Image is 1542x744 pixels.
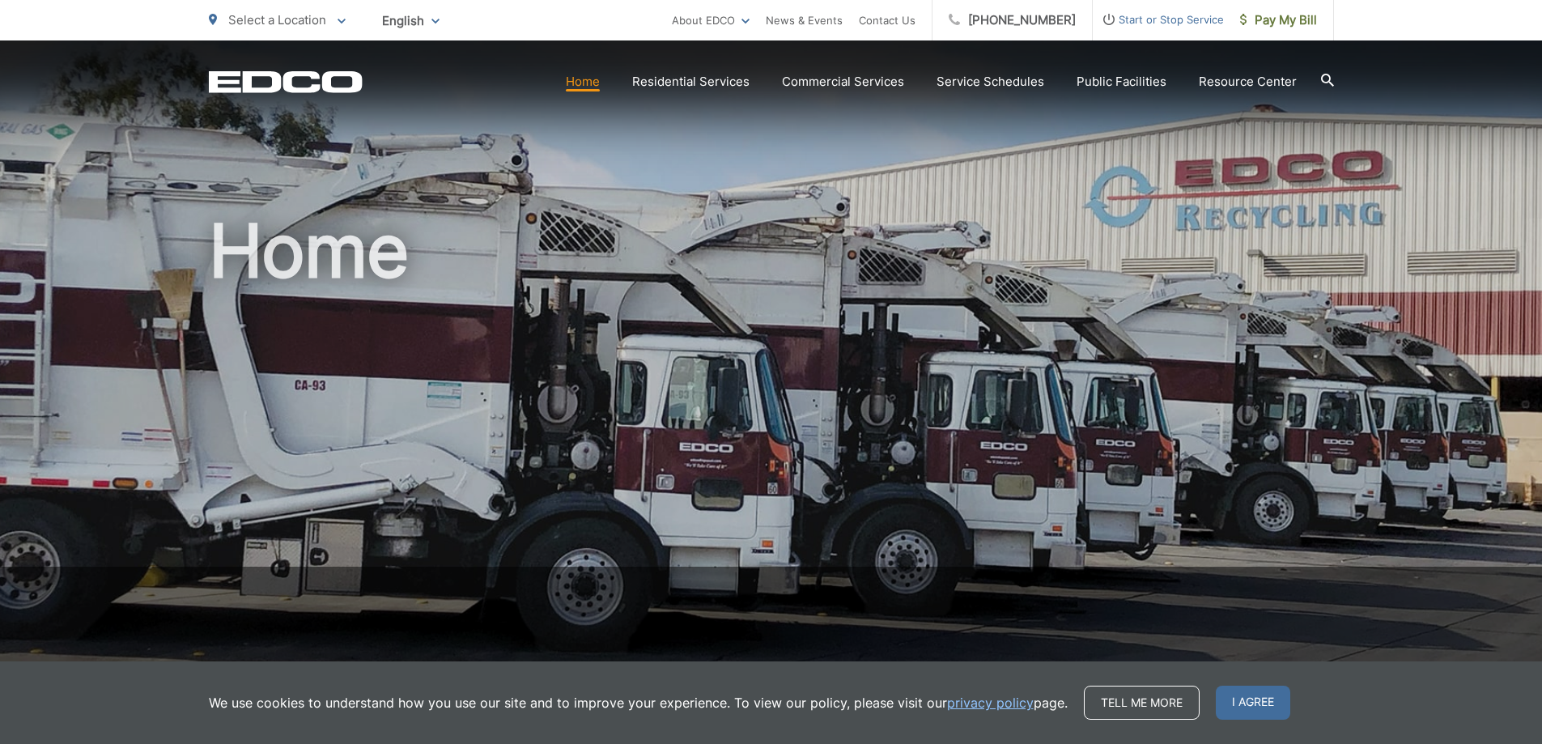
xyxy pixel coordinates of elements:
a: Residential Services [632,72,750,91]
p: We use cookies to understand how you use our site and to improve your experience. To view our pol... [209,693,1068,712]
span: Pay My Bill [1240,11,1317,30]
a: News & Events [766,11,843,30]
span: Select a Location [228,12,326,28]
a: EDCD logo. Return to the homepage. [209,70,363,93]
h1: Home [209,210,1334,723]
a: Commercial Services [782,72,904,91]
a: Home [566,72,600,91]
span: English [370,6,452,35]
a: Tell me more [1084,686,1200,720]
a: privacy policy [947,693,1034,712]
a: Contact Us [859,11,915,30]
a: Public Facilities [1077,72,1166,91]
a: Resource Center [1199,72,1297,91]
a: About EDCO [672,11,750,30]
a: Service Schedules [937,72,1044,91]
span: I agree [1216,686,1290,720]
